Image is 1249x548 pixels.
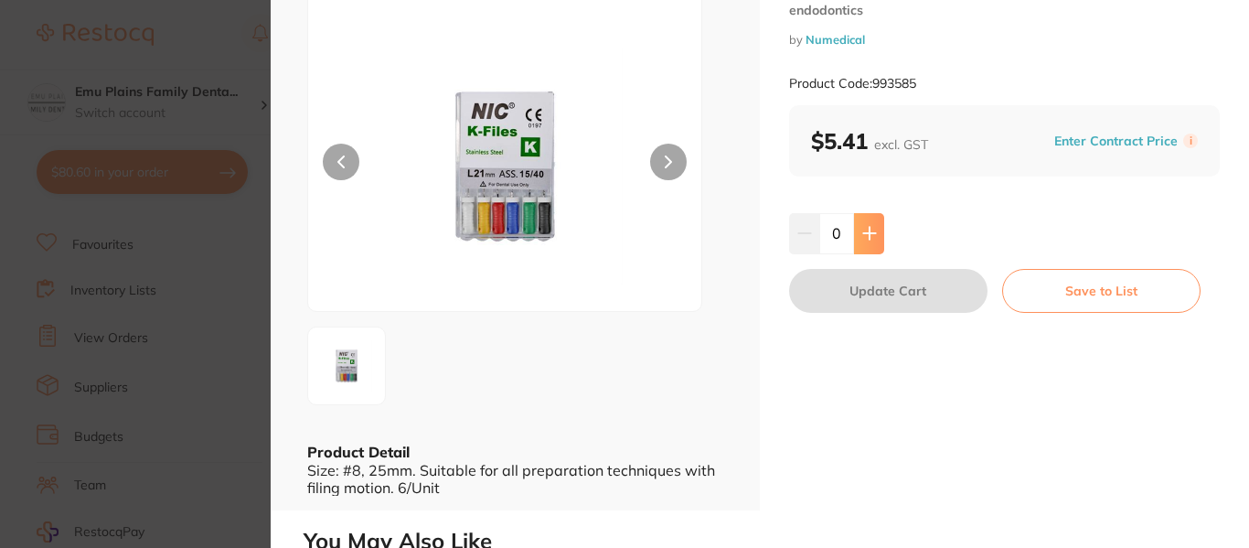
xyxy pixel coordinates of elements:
[806,32,865,47] a: Numedical
[1049,133,1183,150] button: Enter Contract Price
[314,333,379,399] img: MjMtanBn
[874,136,928,153] span: excl. GST
[307,443,410,461] b: Product Detail
[1183,134,1198,148] label: i
[789,33,1220,47] small: by
[1002,269,1201,313] button: Save to List
[789,3,1220,18] small: endodontics
[789,269,987,313] button: Update Cart
[387,22,623,311] img: MjMtanBn
[811,127,928,155] b: $5.41
[307,462,723,496] div: Size: #8, 25mm. Suitable for all preparation techniques with filing motion. 6/Unit
[789,76,916,91] small: Product Code: 993585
